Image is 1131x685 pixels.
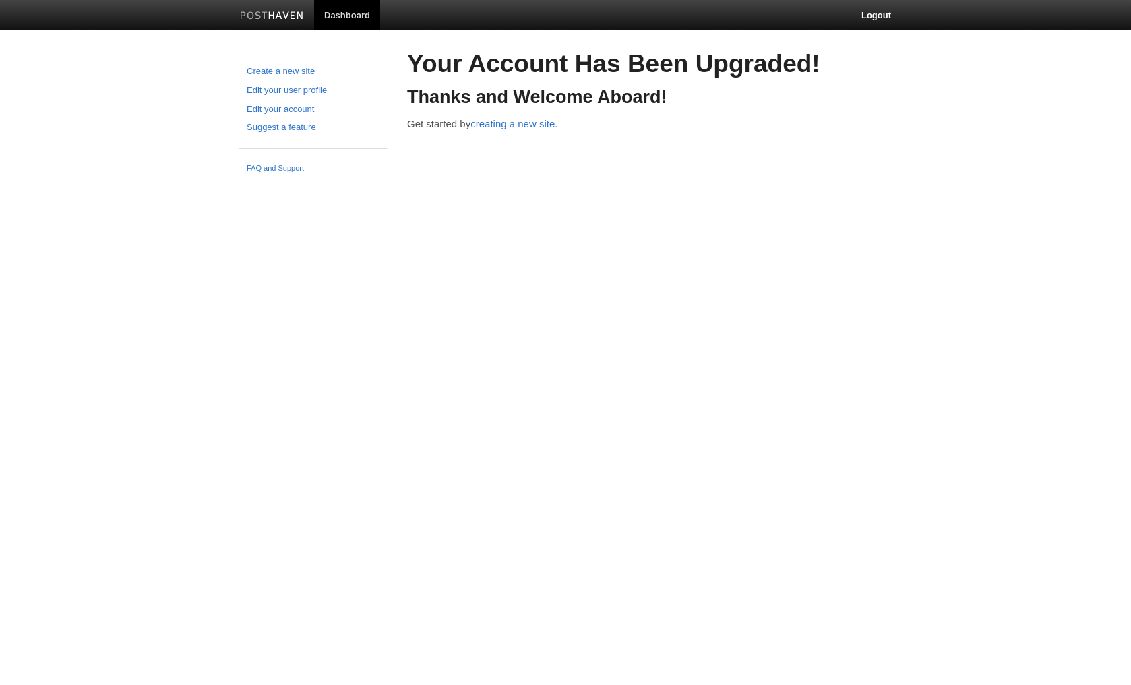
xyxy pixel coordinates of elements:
a: Edit your account [247,102,379,117]
h2: Your Account Has Been Upgraded! [407,51,892,78]
a: Edit your user profile [247,84,379,98]
img: Posthaven-bar [240,11,304,22]
p: Get started by [407,117,892,131]
a: Create a new site [247,65,379,79]
h3: Thanks and Welcome Aboard! [407,88,892,108]
a: FAQ and Support [247,162,379,175]
a: creating a new site. [470,118,557,129]
a: Suggest a feature [247,121,379,135]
